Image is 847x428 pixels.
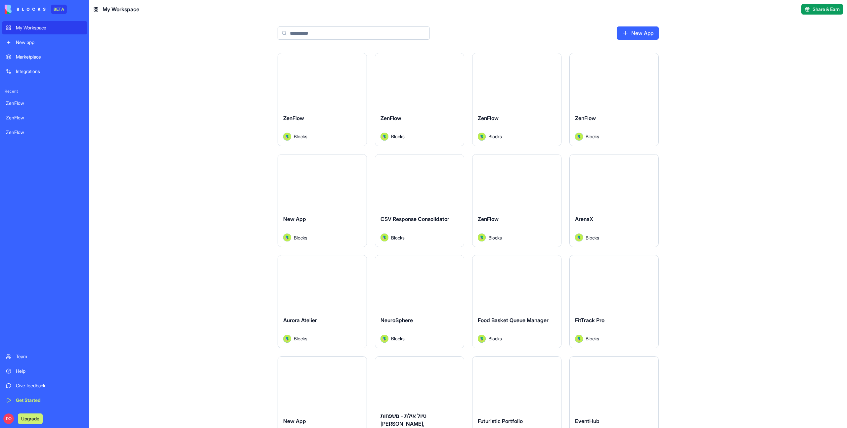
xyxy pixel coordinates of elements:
[575,418,600,424] span: EventHub
[586,234,599,241] span: Blocks
[16,353,83,360] div: Team
[586,133,599,140] span: Blocks
[16,368,83,374] div: Help
[16,54,83,60] div: Marketplace
[380,115,401,121] span: ZenFlow
[278,255,367,348] a: Aurora AtelierAvatarBlocks
[478,335,486,343] img: Avatar
[575,216,593,222] span: ArenaX
[375,255,464,348] a: NeuroSphereAvatarBlocks
[586,335,599,342] span: Blocks
[575,115,596,121] span: ZenFlow
[294,133,307,140] span: Blocks
[278,154,367,247] a: New AppAvatarBlocks
[488,234,502,241] span: Blocks
[813,6,840,13] span: Share & Earn
[5,5,67,14] a: BETA
[569,53,659,146] a: ZenFlowAvatarBlocks
[617,26,659,40] a: New App
[6,100,83,107] div: ZenFlow
[18,413,43,424] button: Upgrade
[2,36,87,49] a: New app
[375,53,464,146] a: ZenFlowAvatarBlocks
[6,129,83,136] div: ZenFlow
[294,335,307,342] span: Blocks
[2,126,87,139] a: ZenFlow
[2,364,87,378] a: Help
[575,317,604,323] span: FitTrack Pro
[472,53,561,146] a: ZenFlowAvatarBlocks
[2,89,87,94] span: Recent
[294,234,307,241] span: Blocks
[380,335,388,343] img: Avatar
[283,234,291,241] img: Avatar
[2,350,87,363] a: Team
[2,379,87,392] a: Give feedback
[478,115,499,121] span: ZenFlow
[488,335,502,342] span: Blocks
[472,154,561,247] a: ZenFlowAvatarBlocks
[283,317,317,323] span: Aurora Atelier
[18,415,43,422] a: Upgrade
[488,133,502,140] span: Blocks
[16,397,83,404] div: Get Started
[380,133,388,141] img: Avatar
[472,255,561,348] a: Food Basket Queue ManagerAvatarBlocks
[283,418,306,424] span: New App
[575,234,583,241] img: Avatar
[478,418,523,424] span: Futuristic Portfolio
[380,317,413,323] span: NeuroSphere
[103,5,139,13] span: My Workspace
[569,255,659,348] a: FitTrack ProAvatarBlocks
[478,216,499,222] span: ZenFlow
[16,24,83,31] div: My Workspace
[16,382,83,389] div: Give feedback
[380,216,449,222] span: CSV Response Consolidator
[6,114,83,121] div: ZenFlow
[2,394,87,407] a: Get Started
[375,154,464,247] a: CSV Response ConsolidatorAvatarBlocks
[801,4,843,15] button: Share & Earn
[16,39,83,46] div: New app
[278,53,367,146] a: ZenFlowAvatarBlocks
[283,216,306,222] span: New App
[478,317,549,323] span: Food Basket Queue Manager
[51,5,67,14] div: BETA
[283,335,291,343] img: Avatar
[391,133,405,140] span: Blocks
[2,65,87,78] a: Integrations
[569,154,659,247] a: ArenaXAvatarBlocks
[3,413,14,424] span: DO
[2,50,87,64] a: Marketplace
[391,234,405,241] span: Blocks
[391,335,405,342] span: Blocks
[16,68,83,75] div: Integrations
[283,115,304,121] span: ZenFlow
[2,97,87,110] a: ZenFlow
[575,335,583,343] img: Avatar
[575,133,583,141] img: Avatar
[380,234,388,241] img: Avatar
[478,234,486,241] img: Avatar
[283,133,291,141] img: Avatar
[2,111,87,124] a: ZenFlow
[478,133,486,141] img: Avatar
[5,5,46,14] img: logo
[2,21,87,34] a: My Workspace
